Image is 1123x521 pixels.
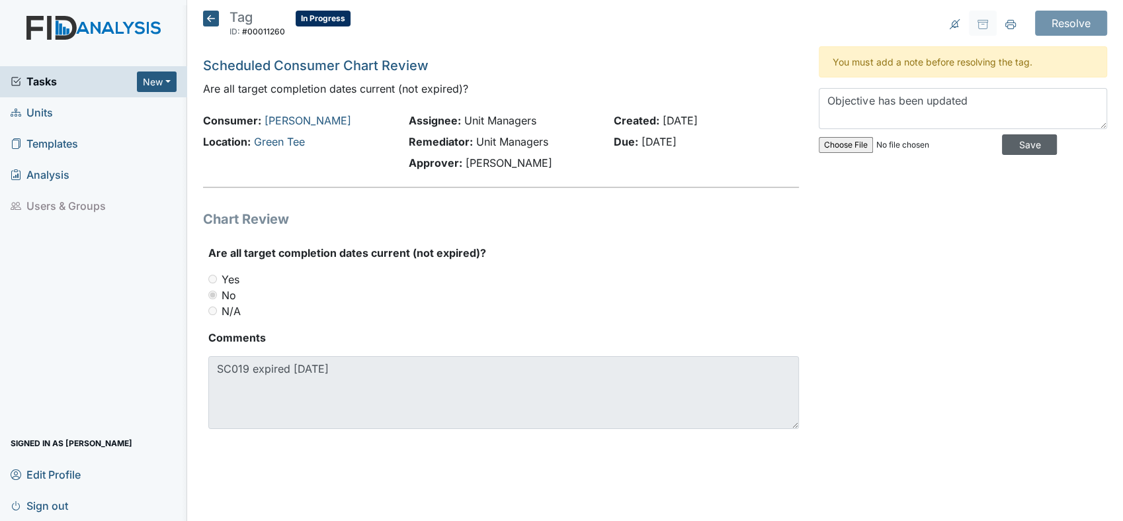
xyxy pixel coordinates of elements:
[208,275,217,283] input: Yes
[137,71,177,92] button: New
[11,464,81,485] span: Edit Profile
[203,58,429,73] a: Scheduled Consumer Chart Review
[614,114,659,127] strong: Created:
[208,291,217,299] input: No
[464,114,536,127] span: Unit Managers
[203,135,251,148] strong: Location:
[408,156,462,169] strong: Approver:
[11,495,68,516] span: Sign out
[465,156,552,169] span: [PERSON_NAME]
[476,135,548,148] span: Unit Managers
[11,134,78,154] span: Templates
[1002,134,1057,155] input: Save
[208,245,486,261] label: Are all target completion dates current (not expired)?
[203,209,799,229] h1: Chart Review
[208,356,799,429] textarea: SC019 expired [DATE]
[11,433,132,453] span: Signed in as [PERSON_NAME]
[208,330,799,346] strong: Comments
[229,26,240,36] span: ID:
[819,46,1107,77] div: You must add a note before resolving the tag.
[614,135,638,148] strong: Due:
[265,114,351,127] a: [PERSON_NAME]
[1035,11,1107,36] input: Resolve
[203,81,799,97] p: Are all target completion dates current (not expired)?
[11,165,69,185] span: Analysis
[11,73,137,89] a: Tasks
[663,114,698,127] span: [DATE]
[222,271,239,287] label: Yes
[208,307,217,315] input: N/A
[296,11,351,26] span: In Progress
[222,303,241,319] label: N/A
[408,114,460,127] strong: Assignee:
[642,135,677,148] span: [DATE]
[11,103,53,123] span: Units
[408,135,472,148] strong: Remediator:
[222,287,236,303] label: No
[229,9,253,25] span: Tag
[254,135,305,148] a: Green Tee
[242,26,285,36] span: #00011260
[203,114,261,127] strong: Consumer:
